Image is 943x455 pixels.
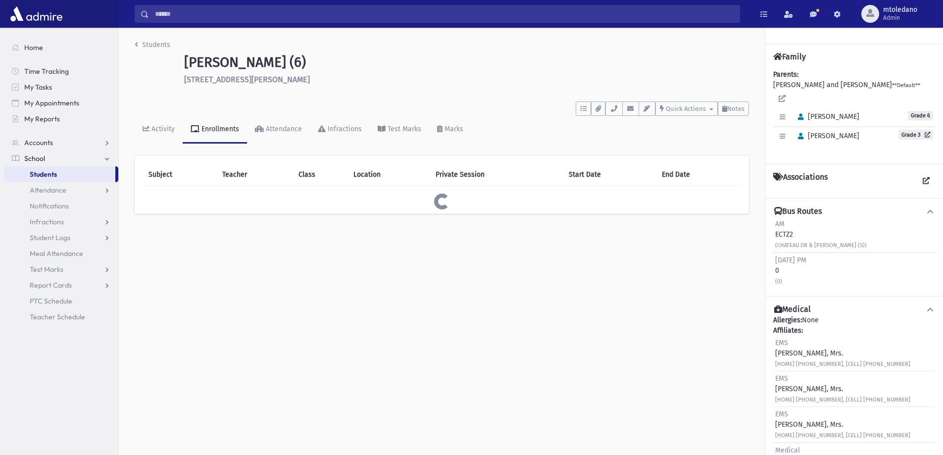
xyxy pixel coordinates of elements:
a: Test Marks [370,116,429,144]
span: Medical [775,446,800,455]
div: Enrollments [199,125,239,133]
span: Attendance [30,186,66,195]
div: [PERSON_NAME] and [PERSON_NAME] [773,69,935,156]
div: Attendance [264,125,302,133]
a: Meal Attendance [4,246,118,261]
span: Time Tracking [24,67,69,76]
small: [HOME] [PHONE_NUMBER], [CELL] [PHONE_NUMBER] [775,361,910,367]
h4: Family [773,52,806,61]
button: Medical [773,304,935,315]
a: Accounts [4,135,118,151]
a: View all Associations [917,172,935,190]
th: Start Date [563,163,656,186]
a: Students [135,41,170,49]
img: AdmirePro [8,4,65,24]
a: My Tasks [4,79,118,95]
a: Infractions [4,214,118,230]
div: [PERSON_NAME], Mrs. [775,409,910,440]
small: [HOME] [PHONE_NUMBER], [CELL] [PHONE_NUMBER] [775,432,910,439]
span: Quick Actions [666,105,706,112]
span: Test Marks [30,265,63,274]
div: ECTZ2 [775,219,867,250]
a: PTC Schedule [4,293,118,309]
b: Affiliates: [773,326,803,335]
span: Grade 6 [908,111,933,120]
button: Bus Routes [773,206,935,217]
span: EMS [775,339,788,347]
nav: breadcrumb [135,40,170,54]
span: [PERSON_NAME] [794,112,859,121]
div: [PERSON_NAME], Mrs. [775,338,910,369]
span: Infractions [30,217,64,226]
small: (CHATEAU DR & [PERSON_NAME] (S)) [775,242,867,249]
span: Students [30,170,57,179]
span: My Reports [24,114,60,123]
b: Allergies: [773,316,802,324]
th: Subject [143,163,216,186]
th: Teacher [216,163,293,186]
h4: Associations [773,172,828,190]
span: Home [24,43,43,52]
span: Accounts [24,138,53,147]
th: End Date [656,163,741,186]
span: mtoledano [883,6,917,14]
span: EMS [775,374,788,383]
span: EMS [775,410,788,418]
span: Admin [883,14,917,22]
a: Grade 3 [898,130,933,140]
small: (0) [775,278,782,285]
a: My Appointments [4,95,118,111]
small: [HOME] [PHONE_NUMBER], [CELL] [PHONE_NUMBER] [775,397,910,403]
a: Infractions [310,116,370,144]
span: Report Cards [30,281,72,290]
div: Activity [149,125,175,133]
h1: [PERSON_NAME] (6) [184,54,749,71]
span: Student Logs [30,233,70,242]
span: My Tasks [24,83,52,92]
a: Students [4,166,115,182]
div: Marks [443,125,463,133]
span: My Appointments [24,99,79,107]
input: Search [149,5,740,23]
div: 0 [775,255,806,286]
th: Class [293,163,347,186]
span: Meal Attendance [30,249,83,258]
th: Private Session [430,163,563,186]
a: Attendance [4,182,118,198]
a: Enrollments [183,116,247,144]
a: School [4,151,118,166]
a: Report Cards [4,277,118,293]
h6: [STREET_ADDRESS][PERSON_NAME] [184,75,749,84]
span: School [24,154,45,163]
h4: Bus Routes [774,206,822,217]
th: Location [347,163,430,186]
a: Home [4,40,118,55]
a: Activity [135,116,183,144]
span: [DATE] PM [775,256,806,264]
div: Infractions [326,125,362,133]
span: PTC Schedule [30,297,72,305]
a: Test Marks [4,261,118,277]
b: Parents: [773,70,798,79]
a: My Reports [4,111,118,127]
span: [PERSON_NAME] [794,132,859,140]
a: Time Tracking [4,63,118,79]
button: Quick Actions [655,101,718,116]
a: Marks [429,116,471,144]
span: Teacher Schedule [30,312,85,321]
a: Attendance [247,116,310,144]
button: Notes [718,101,749,116]
div: Test Marks [386,125,421,133]
span: Notes [727,105,744,112]
a: Notifications [4,198,118,214]
h4: Medical [774,304,811,315]
div: [PERSON_NAME], Mrs. [775,373,910,404]
span: AM [775,220,785,228]
a: Student Logs [4,230,118,246]
a: Teacher Schedule [4,309,118,325]
span: Notifications [30,202,69,210]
